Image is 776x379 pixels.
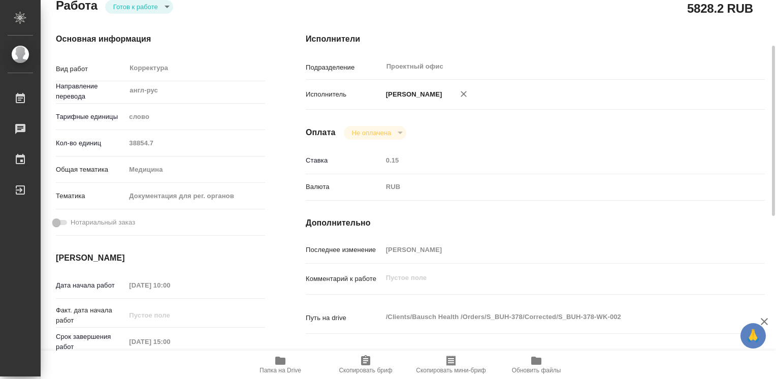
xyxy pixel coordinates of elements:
h4: Дополнительно [306,217,765,229]
h4: Оплата [306,127,336,139]
div: RUB [382,178,727,196]
p: Подразделение [306,62,382,73]
span: Обновить файлы [512,367,561,374]
div: слово [125,108,265,125]
h4: [PERSON_NAME] [56,252,265,264]
div: Документация для рег. органов [125,187,265,205]
button: Удалить исполнителя [452,83,475,105]
p: Общая тематика [56,165,125,175]
button: Обновить файлы [494,351,579,379]
span: Папка на Drive [260,367,301,374]
button: 🙏 [740,323,766,349]
p: Срок завершения работ [56,332,125,352]
span: Нотариальный заказ [71,217,135,228]
input: Пустое поле [125,136,265,150]
input: Пустое поле [125,278,214,293]
button: Скопировать мини-бриф [408,351,494,379]
input: Пустое поле [125,308,214,323]
h4: Основная информация [56,33,265,45]
span: 🙏 [745,325,762,346]
p: Дата начала работ [56,280,125,291]
button: Готов к работе [110,3,161,11]
span: Скопировать бриф [339,367,392,374]
p: Валюта [306,182,382,192]
p: Путь на drive [306,313,382,323]
p: Комментарий к работе [306,274,382,284]
p: Исполнитель [306,89,382,100]
p: Кол-во единиц [56,138,125,148]
button: Скопировать бриф [323,351,408,379]
p: [PERSON_NAME] [382,89,442,100]
input: Пустое поле [125,334,214,349]
textarea: /Clients/Bausch Health /Orders/S_BUH-378/Corrected/S_BUH-378-WK-002 [382,308,727,326]
input: Пустое поле [382,242,727,257]
p: Тарифные единицы [56,112,125,122]
button: Не оплачена [349,129,394,137]
p: Факт. дата начала работ [56,305,125,326]
button: Папка на Drive [238,351,323,379]
div: Медицина [125,161,265,178]
p: Вид работ [56,64,125,74]
p: Направление перевода [56,81,125,102]
input: Пустое поле [382,153,727,168]
p: Тематика [56,191,125,201]
span: Скопировать мини-бриф [416,367,486,374]
h4: Исполнители [306,33,765,45]
p: Последнее изменение [306,245,382,255]
div: Готов к работе [344,126,406,140]
p: Ставка [306,155,382,166]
